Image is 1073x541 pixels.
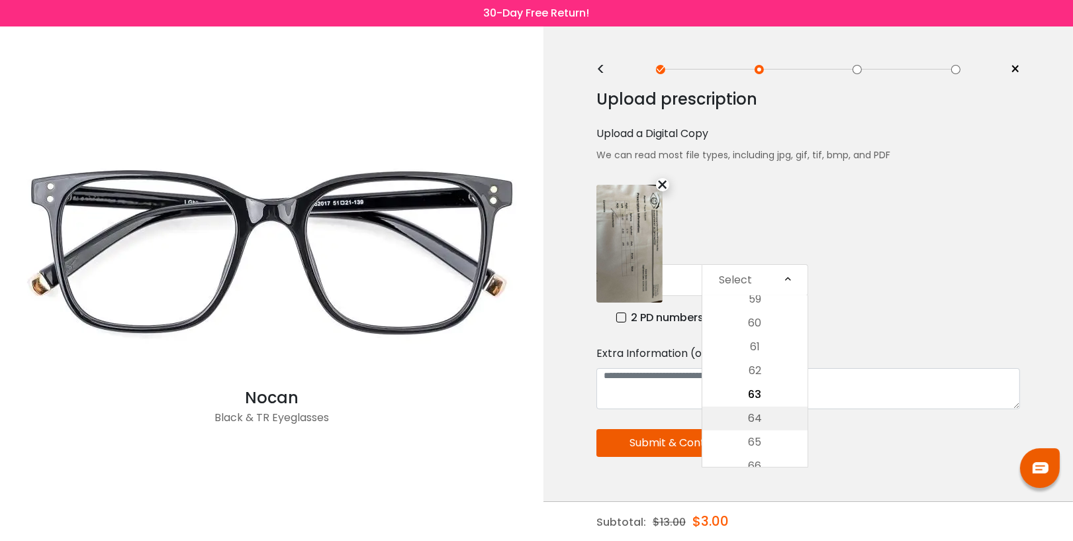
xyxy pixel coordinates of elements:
div: Upload a Digital Copy [596,126,1020,142]
li: 66 [702,454,808,478]
a: × [1000,60,1020,79]
span: × [1010,60,1020,79]
div: Upload prescription [596,86,1020,113]
li: 60 [702,311,808,335]
div: × [656,178,669,191]
li: 65 [702,430,808,454]
li: 61 [702,335,808,359]
div: $3.00 [692,502,729,540]
div: We can read most file types, including jpg, gif, tif, bmp, and PDF [596,142,1020,169]
li: 63 [702,383,808,407]
div: Select [719,267,752,293]
li: 59 [702,287,808,311]
img: chat [1033,462,1049,473]
label: 2 PD numbers [616,309,704,326]
button: Submit & Continue [596,429,759,457]
li: 62 [702,359,808,383]
div: Extra Information (optional). [596,346,1020,362]
li: 64 [702,407,808,430]
div: < [596,64,616,75]
img: Black Nocan - TR Eyeglasses [7,121,537,386]
div: Black & TR Eyeglasses [7,410,537,436]
img: Prescription Image [596,185,663,303]
div: Nocan [7,386,537,410]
